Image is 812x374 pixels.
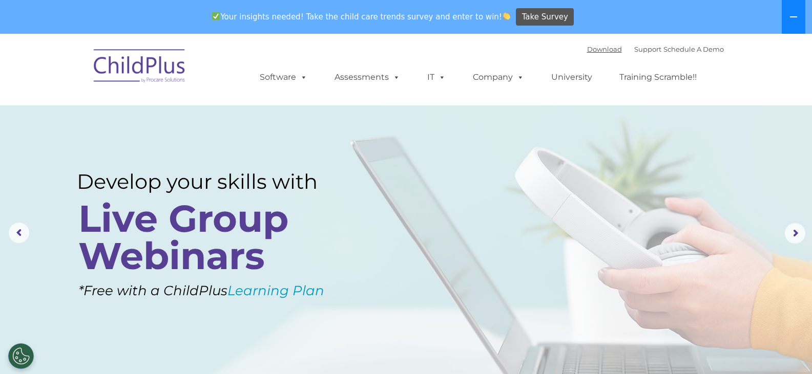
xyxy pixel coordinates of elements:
a: Schedule A Demo [663,45,724,53]
a: Support [634,45,661,53]
a: Take Survey [516,8,574,26]
a: Download [587,45,622,53]
img: ChildPlus by Procare Solutions [89,42,191,93]
a: University [541,67,602,87]
span: Your insights needed! Take the child care trends survey and enter to win! [208,7,515,27]
button: Cookies Settings [8,343,34,369]
a: Training Scramble!! [609,67,707,87]
a: IT [417,67,456,87]
rs-layer: Live Group Webinars [78,200,342,274]
span: Last name [142,68,174,75]
a: Assessments [324,67,410,87]
rs-layer: *Free with a ChildPlus [78,279,365,303]
a: Company [463,67,534,87]
a: Learning Plan [227,282,324,299]
a: Software [249,67,318,87]
font: | [587,45,724,53]
span: Take Survey [522,8,568,26]
rs-layer: Develop your skills with [77,169,345,193]
span: Phone number [142,109,186,117]
img: ✅ [212,12,220,20]
img: 👏 [503,12,510,20]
